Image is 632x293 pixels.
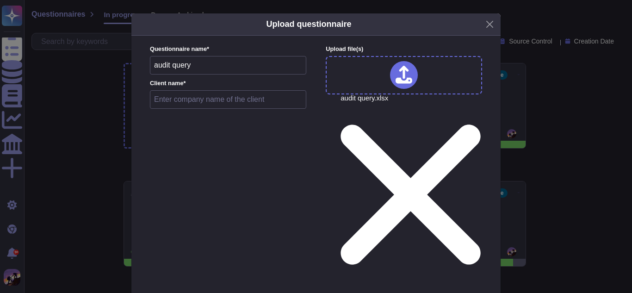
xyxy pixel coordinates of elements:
span: audit query.xlsx [341,94,481,288]
label: Questionnaire name [150,46,306,52]
h5: Upload questionnaire [266,18,351,31]
input: Enter company name of the client [150,90,306,109]
button: Close [483,17,497,31]
label: Client name [150,81,306,87]
input: Enter questionnaire name [150,56,306,75]
span: Upload file (s) [326,45,363,52]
